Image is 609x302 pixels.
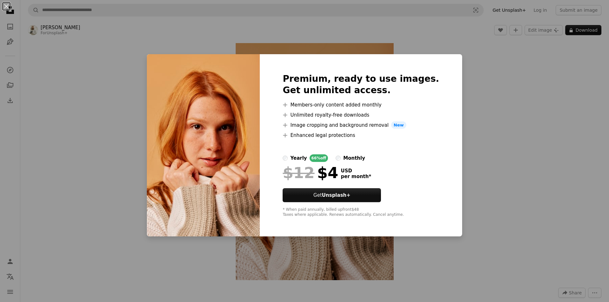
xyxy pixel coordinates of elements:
[290,154,307,162] div: yearly
[343,154,365,162] div: monthly
[283,132,439,139] li: Enhanced legal protections
[310,154,328,162] div: 66% off
[322,192,350,198] strong: Unsplash+
[391,121,406,129] span: New
[341,168,371,174] span: USD
[147,54,260,237] img: premium_photo-1695339146816-fc5a089fe256
[341,174,371,179] span: per month *
[283,121,439,129] li: Image cropping and background removal
[336,156,341,161] input: monthly
[283,207,439,217] div: * When paid annually, billed upfront $48 Taxes where applicable. Renews automatically. Cancel any...
[283,111,439,119] li: Unlimited royalty-free downloads
[283,156,288,161] input: yearly66%off
[283,164,314,181] span: $12
[283,164,338,181] div: $4
[283,101,439,109] li: Members-only content added monthly
[283,188,381,202] button: GetUnsplash+
[283,73,439,96] h2: Premium, ready to use images. Get unlimited access.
